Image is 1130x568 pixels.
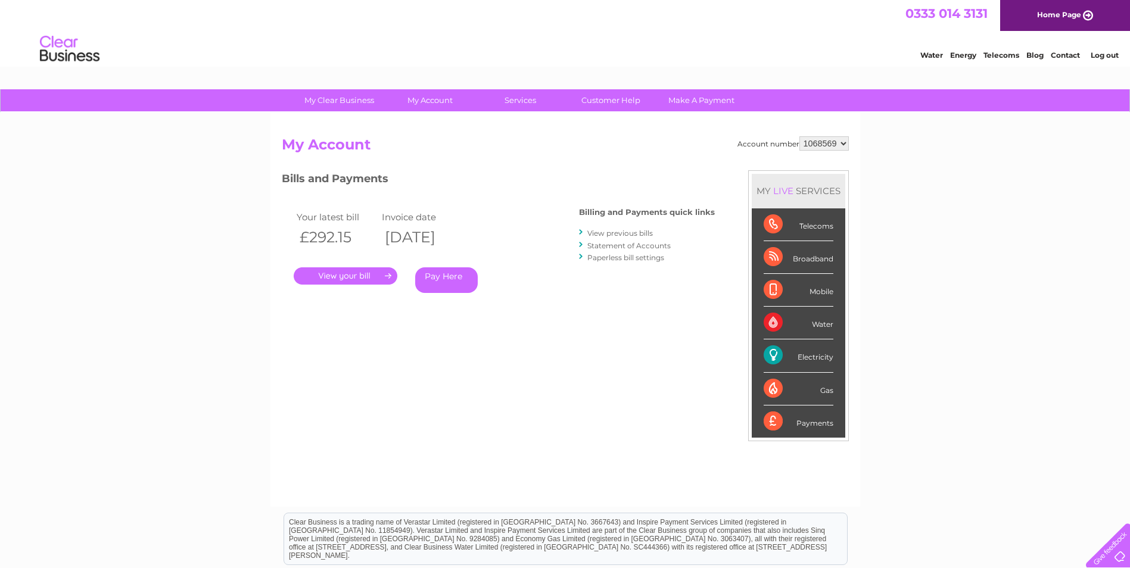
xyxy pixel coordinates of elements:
[920,51,943,60] a: Water
[764,274,833,307] div: Mobile
[294,225,379,249] th: £292.15
[764,307,833,339] div: Water
[471,89,569,111] a: Services
[294,209,379,225] td: Your latest bill
[587,253,664,262] a: Paperless bill settings
[752,174,845,208] div: MY SERVICES
[764,208,833,241] div: Telecoms
[282,170,715,191] h3: Bills and Payments
[950,51,976,60] a: Energy
[587,229,653,238] a: View previous bills
[579,208,715,217] h4: Billing and Payments quick links
[294,267,397,285] a: .
[415,267,478,293] a: Pay Here
[562,89,660,111] a: Customer Help
[379,209,465,225] td: Invoice date
[284,7,847,58] div: Clear Business is a trading name of Verastar Limited (registered in [GEOGRAPHIC_DATA] No. 3667643...
[652,89,751,111] a: Make A Payment
[905,6,988,21] a: 0333 014 3131
[764,373,833,405] div: Gas
[39,31,100,67] img: logo.png
[381,89,479,111] a: My Account
[1051,51,1080,60] a: Contact
[379,225,465,249] th: [DATE]
[1026,51,1044,60] a: Blog
[764,405,833,438] div: Payments
[737,136,849,151] div: Account number
[764,339,833,372] div: Electricity
[983,51,1019,60] a: Telecoms
[771,185,796,196] div: LIVE
[290,89,388,111] a: My Clear Business
[587,241,671,250] a: Statement of Accounts
[1091,51,1119,60] a: Log out
[282,136,849,159] h2: My Account
[764,241,833,274] div: Broadband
